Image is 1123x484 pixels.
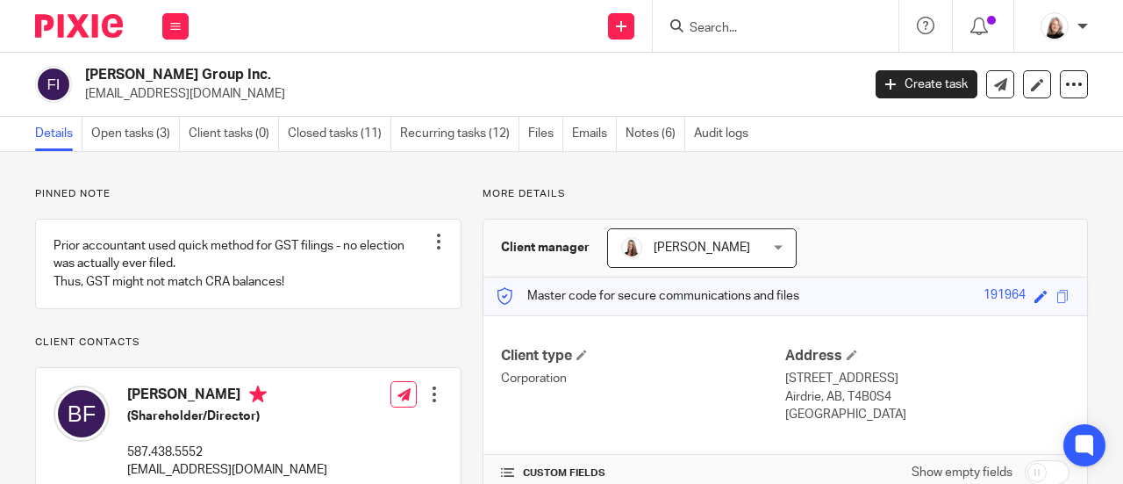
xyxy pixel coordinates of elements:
img: Pixie [35,14,123,38]
p: Corporation [501,370,785,387]
img: svg%3E [35,66,72,103]
p: Airdrie, AB, T4B0S4 [785,388,1069,406]
p: [EMAIL_ADDRESS][DOMAIN_NAME] [127,461,327,479]
a: Client tasks (0) [189,117,279,151]
h3: Client manager [501,239,590,256]
img: Larissa-headshot-cropped.jpg [621,237,642,258]
a: Recurring tasks (12) [400,117,519,151]
a: Closed tasks (11) [288,117,391,151]
h5: (Shareholder/Director) [127,408,327,425]
a: Details [35,117,82,151]
p: [GEOGRAPHIC_DATA] [785,406,1069,423]
i: Primary [249,386,267,403]
h4: [PERSON_NAME] [127,386,327,408]
p: Master code for secure communications and files [497,287,799,305]
img: Screenshot%202023-11-02%20134555.png [1041,12,1069,40]
h4: Address [785,347,1069,365]
img: svg%3E [54,386,110,442]
input: Search [688,21,846,37]
a: Open tasks (3) [91,117,180,151]
span: [PERSON_NAME] [654,242,750,254]
p: Client contacts [35,336,461,350]
h4: Client type [501,347,785,365]
p: Pinned note [35,187,461,201]
h4: CUSTOM FIELDS [501,466,785,480]
h2: [PERSON_NAME] Group Inc. [85,66,697,84]
div: 191964 [984,286,1026,307]
a: Notes (6) [626,117,685,151]
a: Files [528,117,563,151]
p: [EMAIL_ADDRESS][DOMAIN_NAME] [85,85,849,103]
label: Show empty fields [912,464,1012,481]
a: Audit logs [694,117,757,151]
a: Emails [572,117,617,151]
p: 587.438.5552 [127,444,327,461]
p: More details [483,187,1088,201]
p: [STREET_ADDRESS] [785,370,1069,387]
a: Create task [876,70,977,98]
